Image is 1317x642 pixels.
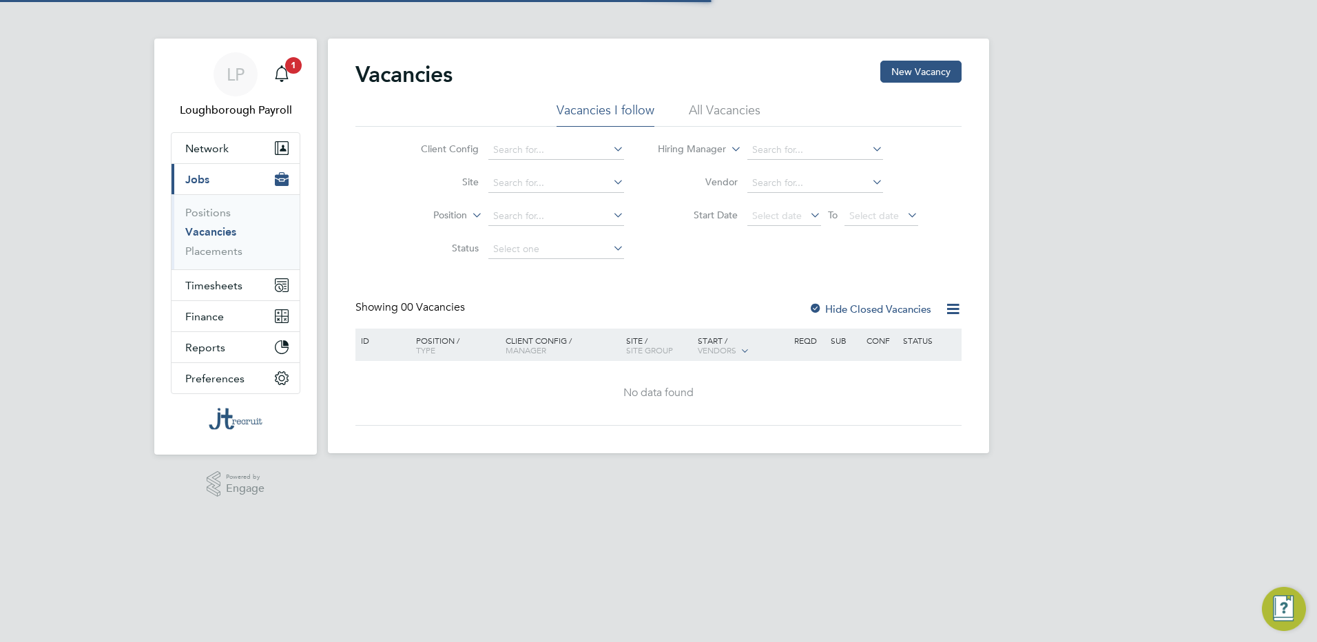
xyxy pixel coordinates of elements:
[809,302,931,315] label: Hide Closed Vacancies
[355,61,453,88] h2: Vacancies
[185,341,225,354] span: Reports
[207,471,265,497] a: Powered byEngage
[694,329,791,363] div: Start /
[268,52,295,96] a: 1
[488,207,624,226] input: Search for...
[185,173,209,186] span: Jobs
[285,57,302,74] span: 1
[172,270,300,300] button: Timesheets
[226,471,265,483] span: Powered by
[357,329,406,352] div: ID
[416,344,435,355] span: Type
[226,483,265,495] span: Engage
[154,39,317,455] nav: Main navigation
[357,386,960,400] div: No data found
[863,329,899,352] div: Conf
[506,344,546,355] span: Manager
[185,206,231,219] a: Positions
[172,164,300,194] button: Jobs
[698,344,736,355] span: Vendors
[185,245,242,258] a: Placements
[502,329,623,362] div: Client Config /
[171,102,300,118] span: Loughborough Payroll
[791,329,827,352] div: Reqd
[880,61,962,83] button: New Vacancy
[824,206,842,224] span: To
[171,408,300,430] a: Go to home page
[488,141,624,160] input: Search for...
[623,329,695,362] div: Site /
[406,329,502,362] div: Position /
[900,329,960,352] div: Status
[849,209,899,222] span: Select date
[400,176,479,188] label: Site
[400,143,479,155] label: Client Config
[689,102,760,127] li: All Vacancies
[400,242,479,254] label: Status
[747,141,883,160] input: Search for...
[658,209,738,221] label: Start Date
[747,174,883,193] input: Search for...
[172,332,300,362] button: Reports
[227,65,245,83] span: LP
[752,209,802,222] span: Select date
[626,344,673,355] span: Site Group
[185,225,236,238] a: Vacancies
[185,372,245,385] span: Preferences
[172,301,300,331] button: Finance
[185,279,242,292] span: Timesheets
[658,176,738,188] label: Vendor
[171,52,300,118] a: LPLoughborough Payroll
[172,133,300,163] button: Network
[557,102,654,127] li: Vacancies I follow
[172,363,300,393] button: Preferences
[209,408,262,430] img: jtrecruit-logo-retina.png
[647,143,726,156] label: Hiring Manager
[172,194,300,269] div: Jobs
[488,174,624,193] input: Search for...
[185,142,229,155] span: Network
[355,300,468,315] div: Showing
[185,310,224,323] span: Finance
[488,240,624,259] input: Select one
[1262,587,1306,631] button: Engage Resource Center
[388,209,467,222] label: Position
[827,329,863,352] div: Sub
[401,300,465,314] span: 00 Vacancies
